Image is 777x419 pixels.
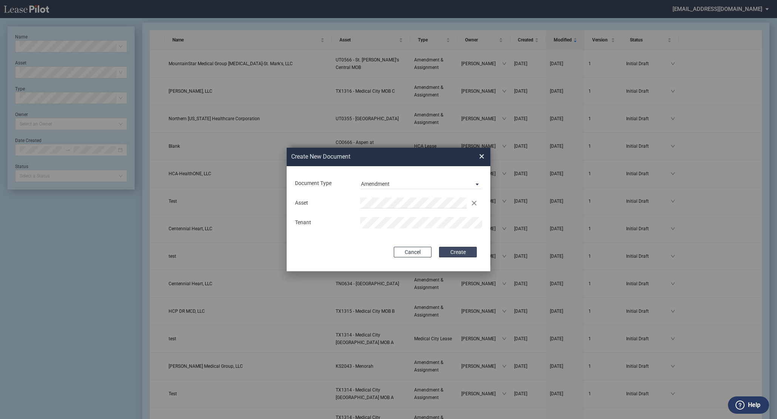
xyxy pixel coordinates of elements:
button: Create [439,247,477,257]
div: Tenant [290,219,356,226]
md-select: Document Type: Amendment [360,178,482,189]
label: Help [748,400,760,410]
div: Amendment [361,181,390,187]
md-dialog: Create New ... [287,148,490,271]
h2: Create New Document [291,153,452,161]
span: × [479,151,484,163]
div: Document Type [290,180,356,187]
div: Asset [290,199,356,207]
button: Cancel [394,247,431,257]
